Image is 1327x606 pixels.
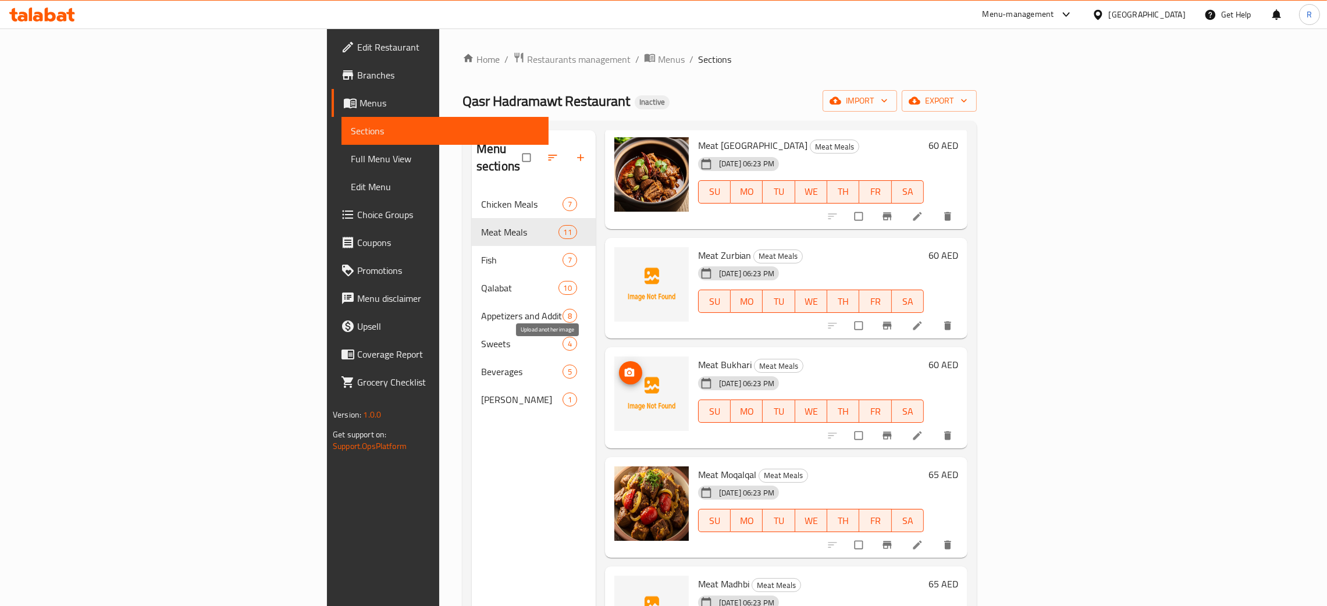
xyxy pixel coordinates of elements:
[559,283,577,294] span: 10
[481,281,558,295] span: Qalabat
[859,509,891,532] button: FR
[332,284,549,312] a: Menu disclaimer
[357,68,539,82] span: Branches
[759,469,808,483] div: Meat Meals
[892,180,924,204] button: SA
[559,227,577,238] span: 11
[698,575,749,593] span: Meat Madhbi
[800,512,823,529] span: WE
[827,180,859,204] button: TH
[472,386,596,413] div: [PERSON_NAME]1
[935,423,963,448] button: delete
[896,183,919,200] span: SA
[731,180,763,204] button: MO
[698,247,751,264] span: Meat Zurbian
[563,253,577,267] div: items
[563,255,577,266] span: 7
[357,347,539,361] span: Coverage Report
[832,512,855,529] span: TH
[614,247,689,322] img: Meat Zurbian
[902,90,977,112] button: export
[472,358,596,386] div: Beverages5
[360,96,539,110] span: Menus
[864,183,887,200] span: FR
[481,365,563,379] span: Beverages
[795,400,827,423] button: WE
[363,407,381,422] span: 1.0.0
[935,204,963,229] button: delete
[332,89,549,117] a: Menus
[698,400,731,423] button: SU
[864,293,887,310] span: FR
[752,579,801,592] span: Meat Meals
[527,52,631,66] span: Restaurants management
[731,290,763,313] button: MO
[795,290,827,313] button: WE
[635,97,670,107] span: Inactive
[332,312,549,340] a: Upsell
[481,393,563,407] span: [PERSON_NAME]
[735,512,758,529] span: MO
[800,293,823,310] span: WE
[874,204,902,229] button: Branch-specific-item
[935,313,963,338] button: delete
[357,236,539,249] span: Coupons
[928,357,958,373] h6: 60 AED
[795,180,827,204] button: WE
[472,218,596,246] div: Meat Meals11
[357,208,539,222] span: Choice Groups
[563,394,577,405] span: 1
[332,256,549,284] a: Promotions
[644,52,685,67] a: Menus
[928,137,958,154] h6: 60 AED
[767,183,790,200] span: TU
[481,337,563,351] span: Sweets
[755,359,803,373] span: Meat Meals
[463,52,977,67] nav: breadcrumb
[859,180,891,204] button: FR
[864,512,887,529] span: FR
[767,403,790,420] span: TU
[698,466,756,483] span: Meat Moqalqal
[896,512,919,529] span: SA
[513,52,631,67] a: Restaurants management
[472,302,596,330] div: Appetizers and Additions8
[735,293,758,310] span: MO
[754,359,803,373] div: Meat Meals
[614,357,689,431] img: Meat Bukhari
[892,400,924,423] button: SA
[689,52,693,66] li: /
[332,33,549,61] a: Edit Restaurant
[911,94,967,108] span: export
[357,263,539,277] span: Promotions
[753,249,803,263] div: Meat Meals
[563,199,577,210] span: 7
[568,145,596,170] button: Add section
[332,368,549,396] a: Grocery Checklist
[823,90,897,112] button: import
[763,400,795,423] button: TU
[754,249,802,263] span: Meat Meals
[333,427,386,442] span: Get support on:
[563,337,577,351] div: items
[703,293,726,310] span: SU
[731,400,763,423] button: MO
[481,309,563,323] span: Appetizers and Additions
[928,247,958,263] h6: 60 AED
[472,190,596,218] div: Chicken Meals7
[332,229,549,256] a: Coupons
[698,52,731,66] span: Sections
[892,290,924,313] button: SA
[635,52,639,66] li: /
[848,205,872,227] span: Select to update
[735,183,758,200] span: MO
[481,225,558,239] span: Meat Meals
[767,293,790,310] span: TU
[333,407,361,422] span: Version:
[698,509,731,532] button: SU
[759,469,807,482] span: Meat Meals
[859,400,891,423] button: FR
[563,309,577,323] div: items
